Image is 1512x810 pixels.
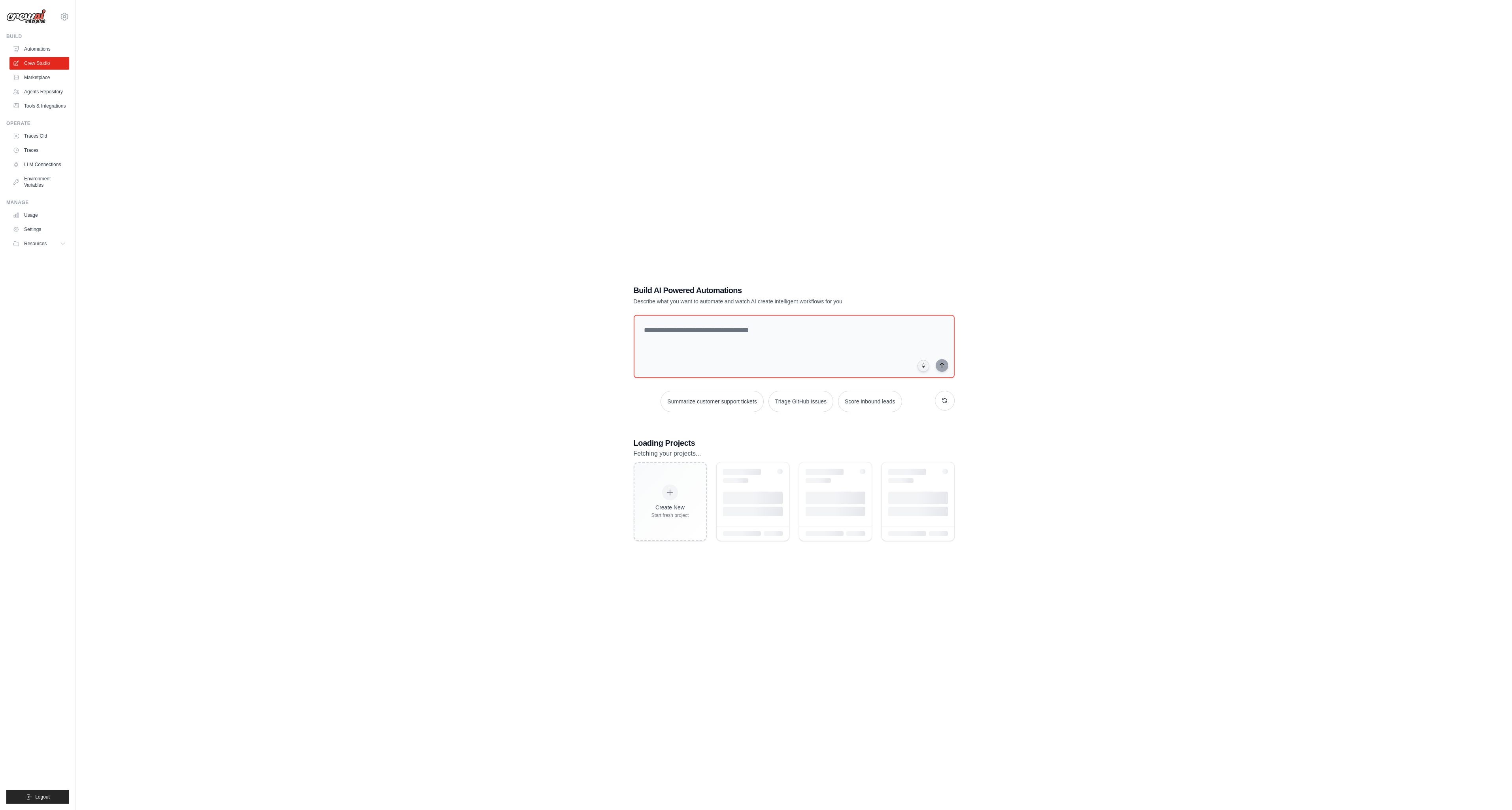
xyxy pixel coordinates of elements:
[9,57,69,70] a: Crew Studio
[9,172,69,191] a: Environment Variables
[634,449,955,459] p: Fetching your projects...
[6,120,69,127] div: Operate
[651,512,689,519] div: Start fresh project
[651,503,689,511] div: Create New
[935,391,955,411] button: Get new suggestions
[9,100,69,112] a: Tools & Integrations
[9,209,69,221] a: Usage
[9,144,69,157] a: Traces
[9,71,69,84] a: Marketplace
[35,794,50,800] span: Logout
[9,43,69,55] a: Automations
[634,437,955,449] h3: Loading Projects
[634,285,899,296] h1: Build AI Powered Automations
[917,360,929,372] button: Click to speak your automation idea
[6,33,69,40] div: Build
[768,391,833,412] button: Triage GitHub issues
[9,237,69,250] button: Resources
[6,790,69,804] button: Logout
[6,9,46,24] img: Logo
[6,199,69,206] div: Manage
[661,391,763,412] button: Summarize customer support tickets
[9,223,69,236] a: Settings
[9,130,69,142] a: Traces Old
[838,391,902,412] button: Score inbound leads
[634,297,899,305] p: Describe what you want to automate and watch AI create intelligent workflows for you
[9,158,69,171] a: LLM Connections
[9,85,69,98] a: Agents Repository
[24,240,47,247] span: Resources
